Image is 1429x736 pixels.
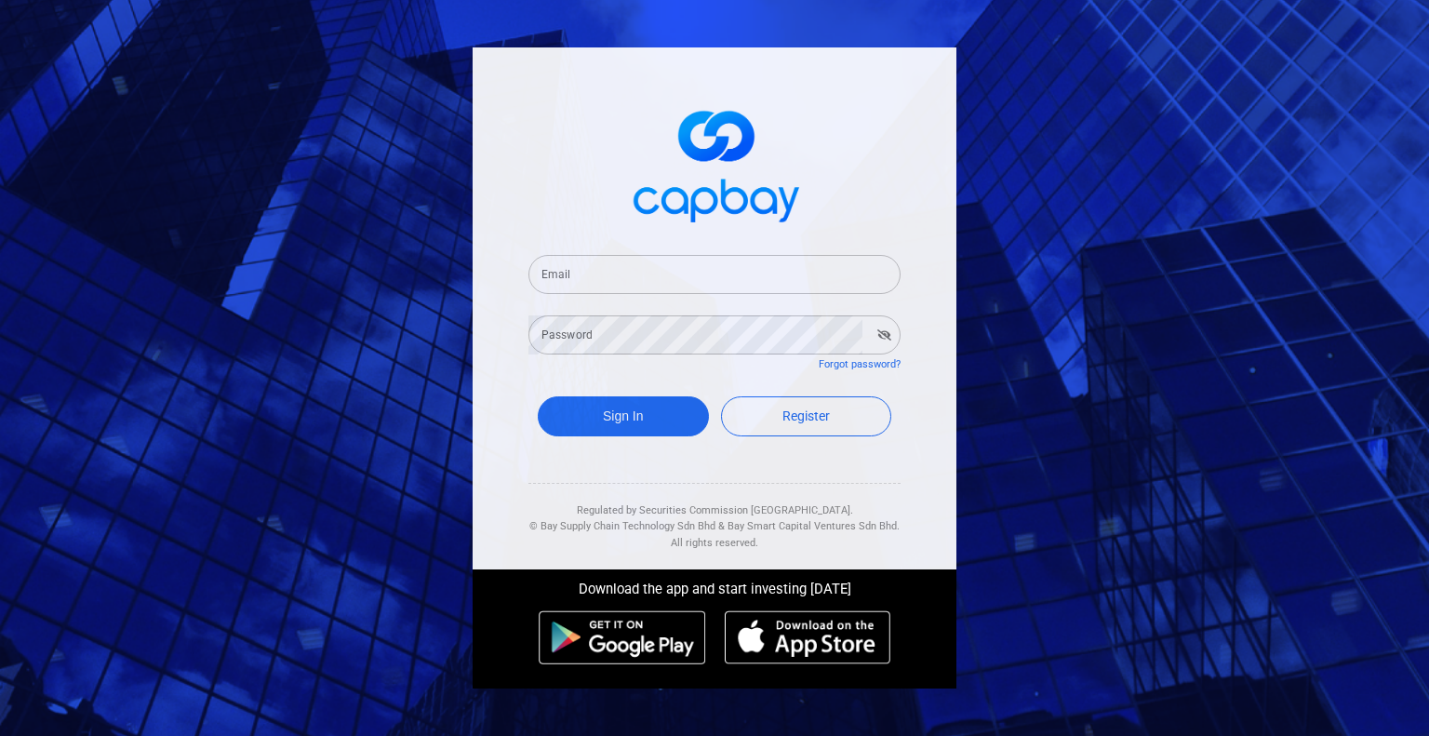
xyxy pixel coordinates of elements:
img: logo [621,94,808,233]
span: Register [782,408,830,423]
span: Bay Smart Capital Ventures Sdn Bhd. [728,520,900,532]
div: Download the app and start investing [DATE] [459,569,970,601]
a: Register [721,396,892,436]
div: Regulated by Securities Commission [GEOGRAPHIC_DATA]. & All rights reserved. [528,484,901,552]
a: Forgot password? [819,358,901,370]
button: Sign In [538,396,709,436]
span: © Bay Supply Chain Technology Sdn Bhd [529,520,715,532]
img: ios [725,610,890,664]
img: android [539,610,706,664]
